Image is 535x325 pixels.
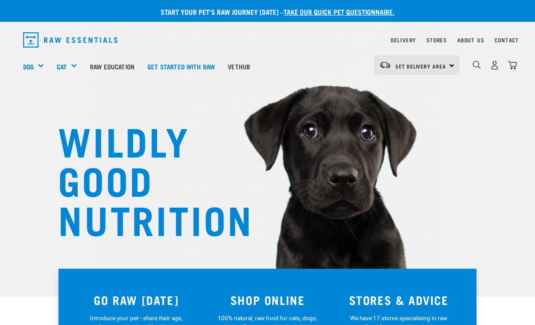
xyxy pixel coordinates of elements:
[490,61,499,70] img: user.png
[508,61,517,70] img: home-icon@2x.png
[426,38,447,41] a: Stores
[16,29,519,51] nav: dropdown navigation
[391,38,416,41] a: Delivery
[141,49,221,84] a: Get started with Raw
[338,293,459,307] h3: STORES & ADVICE
[207,293,328,307] h3: SHOP ONLINE
[457,38,484,41] a: About Us
[284,10,394,14] a: take our quick pet questionnaire.
[58,120,233,238] h1: WILDLY GOOD NUTRITION
[473,61,481,69] img: home-icon-1@2x.png
[221,49,257,84] a: Vethub
[395,65,446,68] span: Set Delivery Area
[83,49,141,84] a: Raw Education
[57,62,67,72] a: Cat
[76,293,197,307] h3: GO RAW [DATE]
[23,62,34,72] a: Dog
[23,32,117,48] img: Raw Essentials Logo
[379,61,391,69] img: van-moving.png
[494,38,519,41] a: Contact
